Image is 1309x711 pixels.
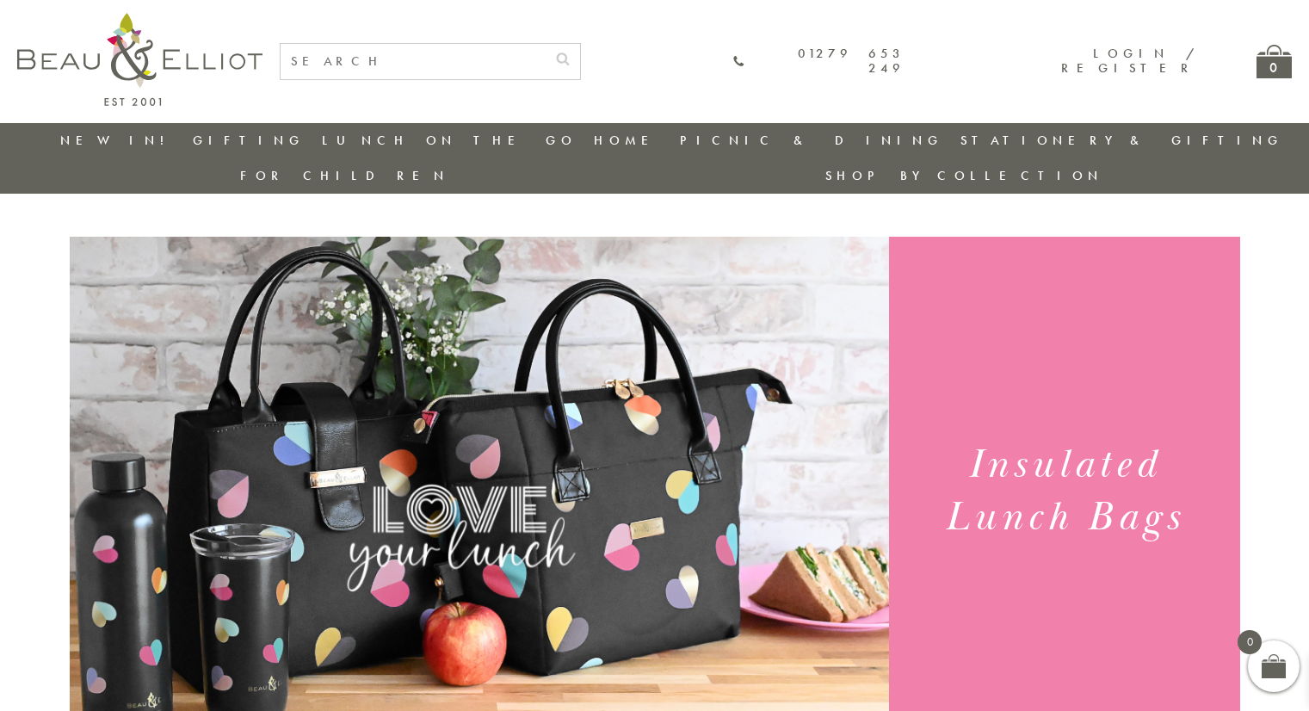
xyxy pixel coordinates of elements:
[825,167,1103,184] a: Shop by collection
[1238,630,1262,654] span: 0
[60,132,176,149] a: New in!
[322,132,577,149] a: Lunch On The Go
[281,44,546,79] input: SEARCH
[193,132,305,149] a: Gifting
[960,132,1283,149] a: Stationery & Gifting
[17,13,262,106] img: logo
[240,167,449,184] a: For Children
[1061,45,1196,77] a: Login / Register
[910,439,1219,544] h1: Insulated Lunch Bags
[680,132,943,149] a: Picnic & Dining
[732,46,905,77] a: 01279 653 249
[1257,45,1292,78] a: 0
[594,132,663,149] a: Home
